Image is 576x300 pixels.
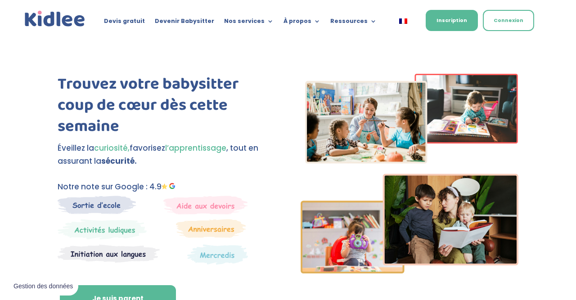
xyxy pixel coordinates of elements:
[187,244,248,265] img: Thematique
[58,196,136,214] img: Sortie decole
[8,277,78,296] button: Gestion des données
[58,219,147,240] img: Mercredi
[224,18,274,28] a: Nos services
[23,9,86,29] img: logo_kidlee_bleu
[165,143,226,153] span: l’apprentissage
[155,18,214,28] a: Devenir Babysitter
[330,18,377,28] a: Ressources
[94,143,130,153] span: curiosité,
[426,10,478,31] a: Inscription
[104,18,145,28] a: Devis gratuit
[176,219,246,238] img: Anniversaire
[101,156,137,166] strong: sécurité.
[58,142,275,168] p: Éveillez la favorisez , tout en assurant la
[301,74,518,273] img: Imgs-2
[163,196,248,215] img: weekends
[283,18,320,28] a: À propos
[58,180,275,193] p: Notre note sur Google : 4.9
[483,10,534,31] a: Connexion
[13,282,73,291] span: Gestion des données
[399,18,407,24] img: Français
[58,244,160,263] img: Atelier thematique
[23,9,86,29] a: Kidlee Logo
[58,74,275,141] h1: Trouvez votre babysitter coup de cœur dès cette semaine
